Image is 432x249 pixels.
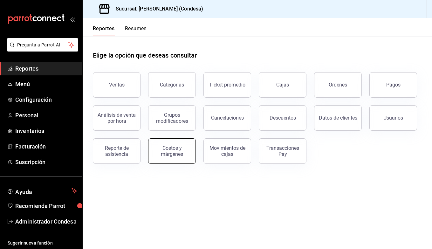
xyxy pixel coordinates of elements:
div: Ventas [109,82,125,88]
button: Categorías [148,72,196,98]
div: Ticket promedio [209,82,245,88]
span: Suscripción [15,158,77,166]
a: Pregunta a Parrot AI [4,46,78,53]
button: Movimientos de cajas [203,138,251,164]
div: Análisis de venta por hora [97,112,136,124]
span: Recomienda Parrot [15,202,77,210]
div: Categorías [160,82,184,88]
button: Usuarios [369,105,417,131]
div: Usuarios [383,115,403,121]
span: Menú [15,80,77,88]
div: Descuentos [270,115,296,121]
span: Administrador Condesa [15,217,77,226]
button: Resumen [125,25,147,36]
span: Ayuda [15,187,69,195]
span: Configuración [15,95,77,104]
span: Sugerir nueva función [8,240,77,246]
button: Pregunta a Parrot AI [7,38,78,52]
div: Grupos modificadores [152,112,192,124]
div: Transacciones Pay [263,145,302,157]
div: Pagos [386,82,401,88]
button: Datos de clientes [314,105,362,131]
div: navigation tabs [93,25,147,36]
button: Ticket promedio [203,72,251,98]
button: Análisis de venta por hora [93,105,141,131]
button: Reporte de asistencia [93,138,141,164]
div: Cajas [276,82,289,88]
h1: Elige la opción que deseas consultar [93,51,197,60]
button: Descuentos [259,105,306,131]
button: Ventas [93,72,141,98]
div: Movimientos de cajas [208,145,247,157]
button: Transacciones Pay [259,138,306,164]
button: open_drawer_menu [70,17,75,22]
h3: Sucursal: [PERSON_NAME] (Condesa) [111,5,203,13]
div: Órdenes [329,82,347,88]
div: Reporte de asistencia [97,145,136,157]
span: Reportes [15,64,77,73]
button: Reportes [93,25,115,36]
span: Personal [15,111,77,120]
span: Pregunta a Parrot AI [17,42,68,48]
button: Pagos [369,72,417,98]
div: Cancelaciones [211,115,244,121]
span: Facturación [15,142,77,151]
button: Órdenes [314,72,362,98]
div: Costos y márgenes [152,145,192,157]
button: Cancelaciones [203,105,251,131]
button: Cajas [259,72,306,98]
span: Inventarios [15,127,77,135]
div: Datos de clientes [319,115,357,121]
button: Costos y márgenes [148,138,196,164]
button: Grupos modificadores [148,105,196,131]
